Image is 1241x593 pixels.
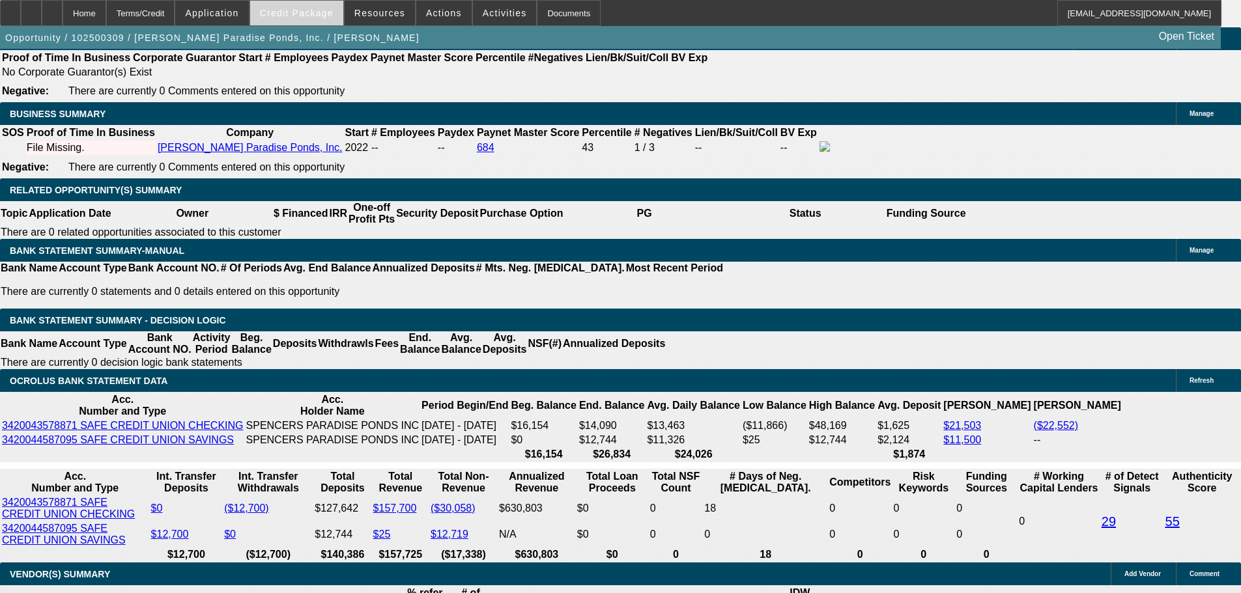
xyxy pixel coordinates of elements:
a: 3420044587095 SAFE CREDIT UNION SAVINGS [2,523,126,545]
th: 0 [956,548,1017,561]
td: $16,154 [510,419,577,432]
th: Total Loan Proceeds [577,470,648,495]
a: $12,700 [151,529,189,540]
a: 29 [1102,514,1116,529]
td: N/A [498,522,575,547]
td: 0 [892,522,954,547]
td: -- [780,141,818,155]
th: Withdrawls [317,331,374,356]
th: Avg. End Balance [283,262,372,275]
th: Avg. Balance [440,331,481,356]
th: $140,386 [314,548,371,561]
b: Percentile [476,52,525,63]
th: Annualized Deposits [371,262,475,275]
th: Int. Transfer Withdrawals [223,470,313,495]
td: $25 [742,434,807,447]
b: Percentile [582,127,631,138]
td: -- [437,141,475,155]
th: Period Begin/End [421,393,509,418]
span: OCROLUS BANK STATEMENT DATA [10,376,167,386]
th: Purchase Option [479,201,563,226]
td: [DATE] - [DATE] [421,419,509,432]
th: Deposits [272,331,318,356]
span: Resources [354,8,405,18]
td: $127,642 [314,496,371,521]
th: ($17,338) [430,548,497,561]
b: Start [238,52,262,63]
th: Acc. Number and Type [1,470,149,495]
td: No Corporate Guarantor(s) Exist [1,66,713,79]
button: Application [175,1,248,25]
th: $0 [577,548,648,561]
td: $13,463 [646,419,741,432]
th: 18 [704,548,827,561]
th: Application Date [28,201,111,226]
td: -- [694,141,778,155]
a: $12,719 [431,529,468,540]
th: ($12,700) [223,548,313,561]
span: Comment [1190,570,1220,577]
span: Activities [483,8,527,18]
b: Lien/Bk/Suit/Coll [695,127,778,138]
a: Open Ticket [1154,25,1220,48]
th: # Of Periods [220,262,283,275]
a: $11,500 [943,434,981,445]
th: $ Financed [273,201,329,226]
th: Funding Source [886,201,967,226]
a: 3420043578871 SAFE CREDIT UNION CHECKING [2,420,244,431]
span: Actions [426,8,462,18]
th: Risk Keywords [892,470,954,495]
a: $0 [224,529,236,540]
p: There are currently 0 statements and 0 details entered on this opportunity [1,286,723,297]
b: Paynet Master Score [371,52,473,63]
a: 3420043578871 SAFE CREDIT UNION CHECKING [2,497,135,519]
th: 0 [649,548,702,561]
span: VENDOR(S) SUMMARY [10,569,110,579]
td: $2,124 [877,434,941,447]
th: Int. Transfer Deposits [150,470,223,495]
a: 684 [477,142,494,153]
th: Beg. Balance [231,331,272,356]
b: Start [345,127,369,138]
td: 0 [649,496,702,521]
span: Credit Package [260,8,334,18]
b: BV Exp [671,52,707,63]
td: 0 [892,496,954,521]
td: [DATE] - [DATE] [421,434,509,447]
th: Total Non-Revenue [430,470,497,495]
a: $21,503 [943,420,981,431]
span: RELATED OPPORTUNITY(S) SUMMARY [10,185,182,195]
b: Negative: [2,161,49,172]
th: [PERSON_NAME] [1033,393,1122,418]
th: Bank Account NO. [128,331,192,356]
span: There are currently 0 Comments entered on this opportunity [68,85,345,96]
th: [PERSON_NAME] [943,393,1031,418]
th: Authenticity Score [1165,470,1240,495]
th: $16,154 [510,448,577,461]
th: Annualized Deposits [562,331,666,356]
b: # Employees [371,127,435,138]
th: # Days of Neg. [MEDICAL_DATA]. [704,470,827,495]
th: Annualized Revenue [498,470,575,495]
th: Owner [112,201,273,226]
th: PG [563,201,724,226]
td: $0 [577,496,648,521]
th: Sum of the Total NSF Count and Total Overdraft Fee Count from Ocrolus [649,470,702,495]
th: $1,874 [877,448,941,461]
th: Bank Account NO. [128,262,220,275]
div: File Missing. [27,142,155,154]
th: High Balance [808,393,876,418]
th: $630,803 [498,548,575,561]
span: Add Vendor [1124,570,1161,577]
span: Manage [1190,110,1214,117]
b: Corporate Guarantor [133,52,236,63]
th: # of Detect Signals [1101,470,1163,495]
th: End. Balance [578,393,645,418]
span: Refresh [1190,377,1214,384]
th: Proof of Time In Business [26,126,156,139]
td: SPENCERS PARADISE PONDS INC [246,419,420,432]
th: Activity Period [192,331,231,356]
td: $48,169 [808,419,876,432]
td: SPENCERS PARADISE PONDS INC [246,434,420,447]
td: $0 [577,522,648,547]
